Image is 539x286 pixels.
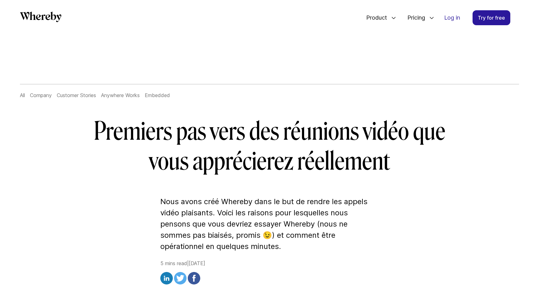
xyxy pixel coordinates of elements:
[30,92,52,98] a: Company
[360,7,389,28] span: Product
[401,7,427,28] span: Pricing
[57,92,96,98] a: Customer Stories
[90,116,449,176] h1: Premiers pas vers des réunions vidéo que vous apprécierez réellement
[473,10,510,25] a: Try for free
[160,272,173,284] img: linkedin
[20,12,61,22] svg: Whereby
[101,92,140,98] a: Anywhere Works
[145,92,170,98] a: Embedded
[20,92,25,98] a: All
[160,196,379,252] p: Nous avons créé Whereby dans le but de rendre les appels vidéo plaisants. Voici les raisons pour ...
[20,12,61,24] a: Whereby
[439,11,465,25] a: Log in
[174,272,187,284] img: twitter
[188,272,200,284] img: facebook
